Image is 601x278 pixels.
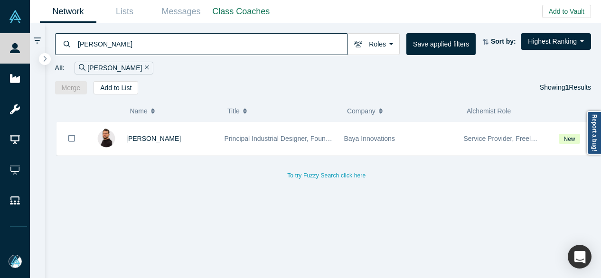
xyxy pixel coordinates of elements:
button: Name [130,101,217,121]
button: Roles [347,33,400,55]
a: Class Coaches [209,0,273,23]
span: Title [227,101,240,121]
button: Merge [55,81,87,94]
a: Messages [153,0,209,23]
span: Baya Innovations [344,135,395,142]
span: Name [130,101,147,121]
div: Showing [540,81,591,94]
img: Mia Scott's Account [9,255,22,268]
button: Bookmark [57,122,86,155]
button: To try Fuzzy Search click here [281,169,372,182]
span: All: [55,63,65,73]
a: Report a bug! [587,111,601,155]
a: [PERSON_NAME] [126,135,181,142]
span: Results [565,83,591,91]
span: Alchemist Role [467,107,511,115]
button: Title [227,101,337,121]
div: [PERSON_NAME] [75,62,153,74]
button: Save applied filters [406,33,476,55]
img: Alchemist Vault Logo [9,10,22,23]
span: Company [347,101,376,121]
strong: 1 [565,83,569,91]
span: New [559,134,580,144]
button: Remove Filter [142,63,149,74]
button: Add to Vault [542,5,591,18]
img: Tanvir Khorajiya's Profile Image [96,129,116,148]
a: Network [40,0,96,23]
strong: Sort by: [491,37,516,45]
span: Principal Industrial Designer, Founder [225,135,335,142]
a: Lists [96,0,153,23]
input: Search by name, title, company, summary, expertise, investment criteria or topics of focus [77,33,347,55]
button: Highest Ranking [521,33,591,50]
button: Company [347,101,457,121]
button: Add to List [94,81,138,94]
